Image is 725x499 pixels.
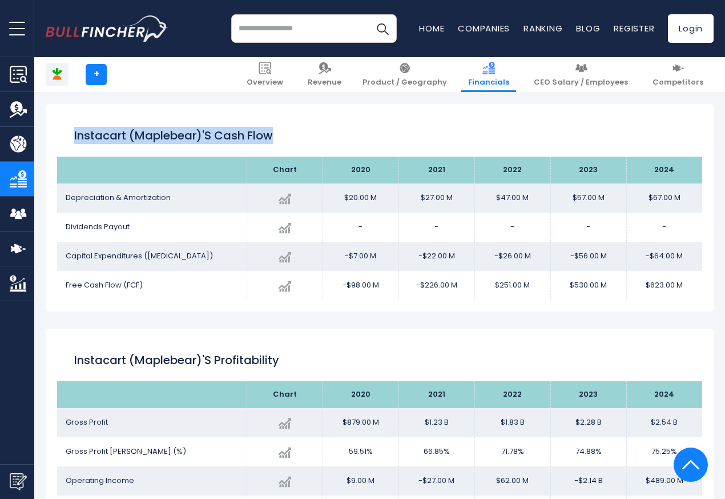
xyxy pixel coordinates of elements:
[646,57,710,92] a: Competitors
[626,183,702,213] td: $67.00 M
[626,242,702,271] td: -$64.00 M
[626,157,702,183] th: 2024
[474,437,550,466] td: 71.78%
[74,352,685,369] h2: Instacart (Maplebear)'s Profitability
[356,57,454,92] a: Product / Geography
[323,271,398,300] td: -$98.00 M
[323,381,398,408] th: 2020
[398,408,474,437] td: $1.23 B
[46,15,168,42] img: bullfincher logo
[240,57,290,92] a: Overview
[362,78,447,87] span: Product / Geography
[66,475,134,486] span: Operating Income
[247,381,323,408] th: Chart
[46,63,68,85] img: CART logo
[550,271,626,300] td: $530.00 M
[247,157,323,183] th: Chart
[301,57,348,92] a: Revenue
[323,242,398,271] td: -$7.00 M
[626,271,702,300] td: $623.00 M
[308,78,341,87] span: Revenue
[474,183,550,213] td: $47.00 M
[474,271,550,300] td: $251.00 M
[474,157,550,183] th: 2022
[46,15,168,42] a: Go to homepage
[550,381,626,408] th: 2023
[66,250,213,261] span: Capital Expenditures ([MEDICAL_DATA])
[398,381,474,408] th: 2021
[74,127,685,144] h2: Instacart (Maplebear)'s Cash flow
[652,78,703,87] span: Competitors
[323,157,398,183] th: 2020
[323,183,398,213] td: $20.00 M
[458,22,510,34] a: Companies
[550,242,626,271] td: -$56.00 M
[668,14,714,43] a: Login
[66,221,130,232] span: Dividends Payout
[398,466,474,496] td: -$27.00 M
[323,213,398,242] td: -
[398,183,474,213] td: $27.00 M
[527,57,635,92] a: CEO Salary / Employees
[474,466,550,496] td: $62.00 M
[550,466,626,496] td: -$2.14 B
[323,437,398,466] td: 59.51%
[550,157,626,183] th: 2023
[523,22,562,34] a: Ranking
[534,78,628,87] span: CEO Salary / Employees
[66,280,143,290] span: Free Cash Flow (FCF)
[468,78,509,87] span: Financials
[474,408,550,437] td: $1.83 B
[398,271,474,300] td: -$226.00 M
[398,242,474,271] td: -$22.00 M
[550,408,626,437] td: $2.28 B
[398,157,474,183] th: 2021
[66,192,171,203] span: Depreciation & Amortization
[398,437,474,466] td: 66.85%
[576,22,600,34] a: Blog
[614,22,654,34] a: Register
[66,417,108,428] span: Gross Profit
[474,381,550,408] th: 2022
[419,22,444,34] a: Home
[323,466,398,496] td: $9.00 M
[550,437,626,466] td: 74.88%
[550,183,626,213] td: $57.00 M
[550,213,626,242] td: -
[247,78,283,87] span: Overview
[461,57,516,92] a: Financials
[323,408,398,437] td: $879.00 M
[474,242,550,271] td: -$26.00 M
[626,408,702,437] td: $2.54 B
[86,64,107,85] a: +
[368,14,397,43] button: Search
[398,213,474,242] td: -
[626,466,702,496] td: $489.00 M
[626,381,702,408] th: 2024
[626,437,702,466] td: 75.25%
[626,213,702,242] td: -
[474,213,550,242] td: -
[66,446,186,457] span: Gross Profit [PERSON_NAME] (%)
